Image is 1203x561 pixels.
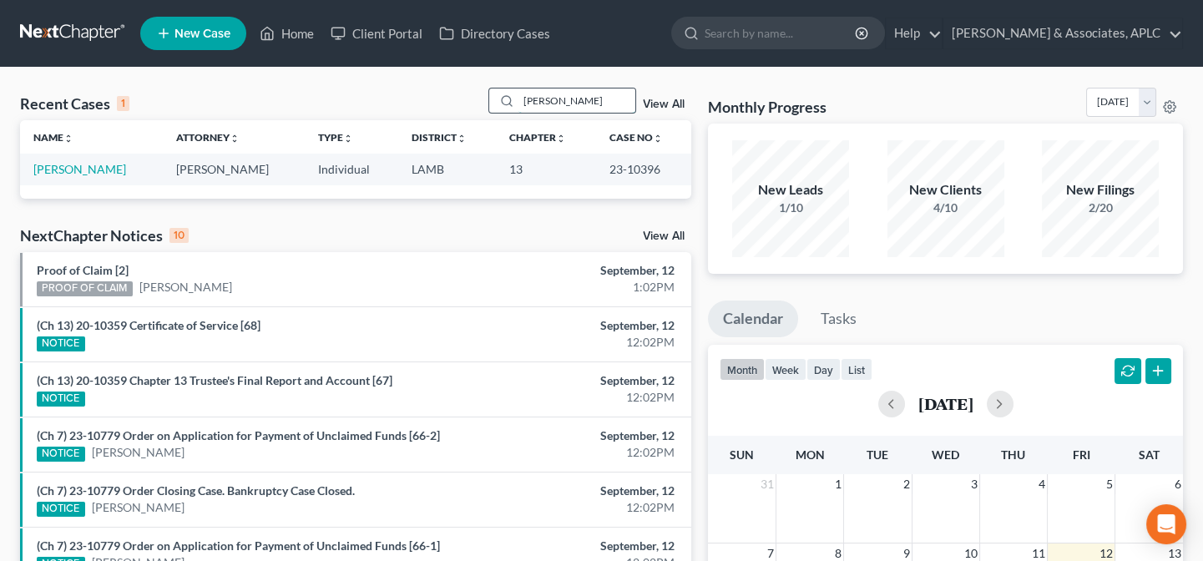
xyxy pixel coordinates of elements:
[1173,474,1183,494] span: 6
[596,154,692,184] td: 23-10396
[902,474,912,494] span: 2
[37,392,85,407] div: NOTICE
[932,447,959,462] span: Wed
[473,483,675,499] div: September, 12
[496,154,595,184] td: 13
[169,228,189,243] div: 10
[37,447,85,462] div: NOTICE
[720,358,765,381] button: month
[867,447,888,462] span: Tue
[708,97,826,117] h3: Monthly Progress
[732,180,849,200] div: New Leads
[305,154,398,184] td: Individual
[37,502,85,517] div: NOTICE
[1042,200,1159,216] div: 2/20
[473,262,675,279] div: September, 12
[473,427,675,444] div: September, 12
[92,499,184,516] a: [PERSON_NAME]
[37,336,85,351] div: NOTICE
[473,538,675,554] div: September, 12
[943,18,1182,48] a: [PERSON_NAME] & Associates, APLC
[518,88,635,113] input: Search by name...
[796,447,825,462] span: Mon
[1139,447,1160,462] span: Sat
[473,317,675,334] div: September, 12
[37,318,260,332] a: (Ch 13) 20-10359 Certificate of Service [68]
[37,483,355,498] a: (Ch 7) 23-10779 Order Closing Case. Bankruptcy Case Closed.
[431,18,559,48] a: Directory Cases
[174,28,230,40] span: New Case
[841,358,872,381] button: list
[969,474,979,494] span: 3
[918,395,973,412] h2: [DATE]
[806,301,872,337] a: Tasks
[887,200,1004,216] div: 4/10
[412,131,467,144] a: Districtunfold_more
[732,200,849,216] div: 1/10
[20,93,129,114] div: Recent Cases
[1001,447,1025,462] span: Thu
[643,99,685,110] a: View All
[509,131,566,144] a: Chapterunfold_more
[163,154,306,184] td: [PERSON_NAME]
[556,134,566,144] i: unfold_more
[473,389,675,406] div: 12:02PM
[33,131,73,144] a: Nameunfold_more
[708,301,798,337] a: Calendar
[63,134,73,144] i: unfold_more
[318,131,353,144] a: Typeunfold_more
[759,474,776,494] span: 31
[176,131,240,144] a: Attorneyunfold_more
[33,162,126,176] a: [PERSON_NAME]
[806,358,841,381] button: day
[92,444,184,461] a: [PERSON_NAME]
[1073,447,1090,462] span: Fri
[343,134,353,144] i: unfold_more
[886,18,942,48] a: Help
[37,538,440,553] a: (Ch 7) 23-10779 Order on Application for Payment of Unclaimed Funds [66-1]
[1104,474,1115,494] span: 5
[230,134,240,144] i: unfold_more
[653,134,663,144] i: unfold_more
[473,444,675,461] div: 12:02PM
[457,134,467,144] i: unfold_more
[473,334,675,351] div: 12:02PM
[37,281,133,296] div: PROOF OF CLAIM
[730,447,754,462] span: Sun
[37,428,440,442] a: (Ch 7) 23-10779 Order on Application for Payment of Unclaimed Funds [66-2]
[473,499,675,516] div: 12:02PM
[705,18,857,48] input: Search by name...
[322,18,431,48] a: Client Portal
[398,154,496,184] td: LAMB
[1037,474,1047,494] span: 4
[117,96,129,111] div: 1
[139,279,232,296] a: [PERSON_NAME]
[37,373,392,387] a: (Ch 13) 20-10359 Chapter 13 Trustee's Final Report and Account [67]
[473,372,675,389] div: September, 12
[251,18,322,48] a: Home
[473,279,675,296] div: 1:02PM
[1146,504,1186,544] div: Open Intercom Messenger
[887,180,1004,200] div: New Clients
[765,358,806,381] button: week
[37,263,129,277] a: Proof of Claim [2]
[20,225,189,245] div: NextChapter Notices
[609,131,663,144] a: Case Nounfold_more
[1042,180,1159,200] div: New Filings
[643,230,685,242] a: View All
[833,474,843,494] span: 1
